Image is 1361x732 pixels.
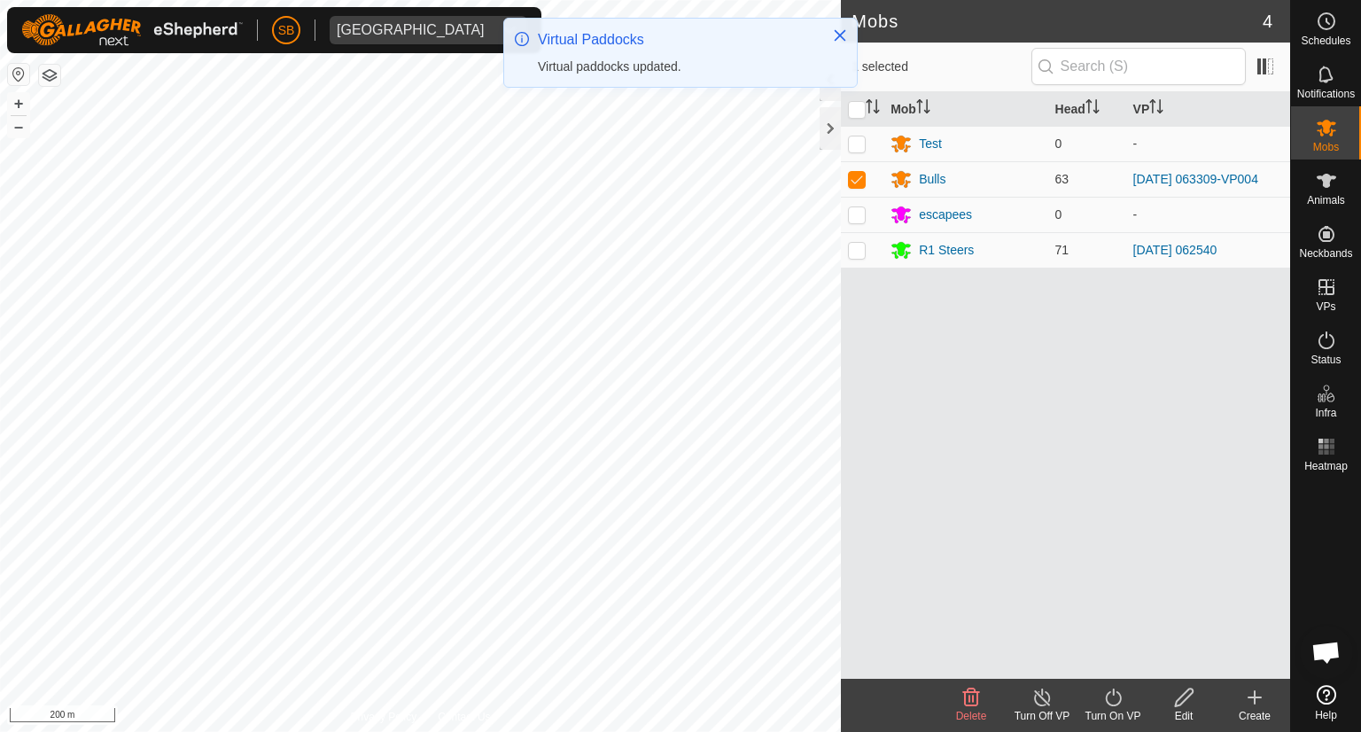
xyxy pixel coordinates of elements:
div: Virtual paddocks updated. [538,58,814,76]
span: Notifications [1297,89,1355,99]
a: [DATE] 063309-VP004 [1133,172,1258,186]
p-sorticon: Activate to sort [916,102,930,116]
a: Open chat [1300,626,1353,679]
p-sorticon: Activate to sort [1149,102,1163,116]
div: Test [919,135,942,153]
div: Turn Off VP [1007,708,1077,724]
div: Edit [1148,708,1219,724]
a: [DATE] 062540 [1133,243,1217,257]
button: + [8,93,29,114]
span: Status [1310,354,1341,365]
a: Contact Us [438,709,490,725]
img: Gallagher Logo [21,14,243,46]
span: Schedules [1301,35,1350,46]
span: Infra [1315,408,1336,418]
div: Turn On VP [1077,708,1148,724]
th: Mob [883,92,1047,127]
h2: Mobs [852,11,1263,32]
button: Map Layers [39,65,60,86]
td: - [1126,126,1290,161]
div: Bulls [919,170,945,189]
span: Heatmap [1304,461,1348,471]
span: 0 [1055,207,1062,222]
button: – [8,116,29,137]
div: Create [1219,708,1290,724]
button: Reset Map [8,64,29,85]
a: Privacy Policy [351,709,417,725]
a: Help [1291,678,1361,728]
div: [GEOGRAPHIC_DATA] [337,23,485,37]
span: Help [1315,710,1337,720]
span: 1 selected [852,58,1030,76]
span: VPs [1316,301,1335,312]
span: Delete [956,710,987,722]
div: R1 Steers [919,241,974,260]
input: Search (S) [1031,48,1246,85]
span: Mobs [1313,142,1339,152]
th: Head [1048,92,1126,127]
p-sorticon: Activate to sort [866,102,880,116]
td: - [1126,197,1290,232]
span: 71 [1055,243,1069,257]
span: Tangihanga station [330,16,492,44]
div: escapees [919,206,972,224]
div: Virtual Paddocks [538,29,814,51]
span: SB [278,21,295,40]
span: Neckbands [1299,248,1352,259]
span: Animals [1307,195,1345,206]
button: Close [828,23,852,48]
span: 4 [1263,8,1272,35]
span: 63 [1055,172,1069,186]
span: 0 [1055,136,1062,151]
th: VP [1126,92,1290,127]
p-sorticon: Activate to sort [1085,102,1100,116]
div: dropdown trigger [492,16,527,44]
